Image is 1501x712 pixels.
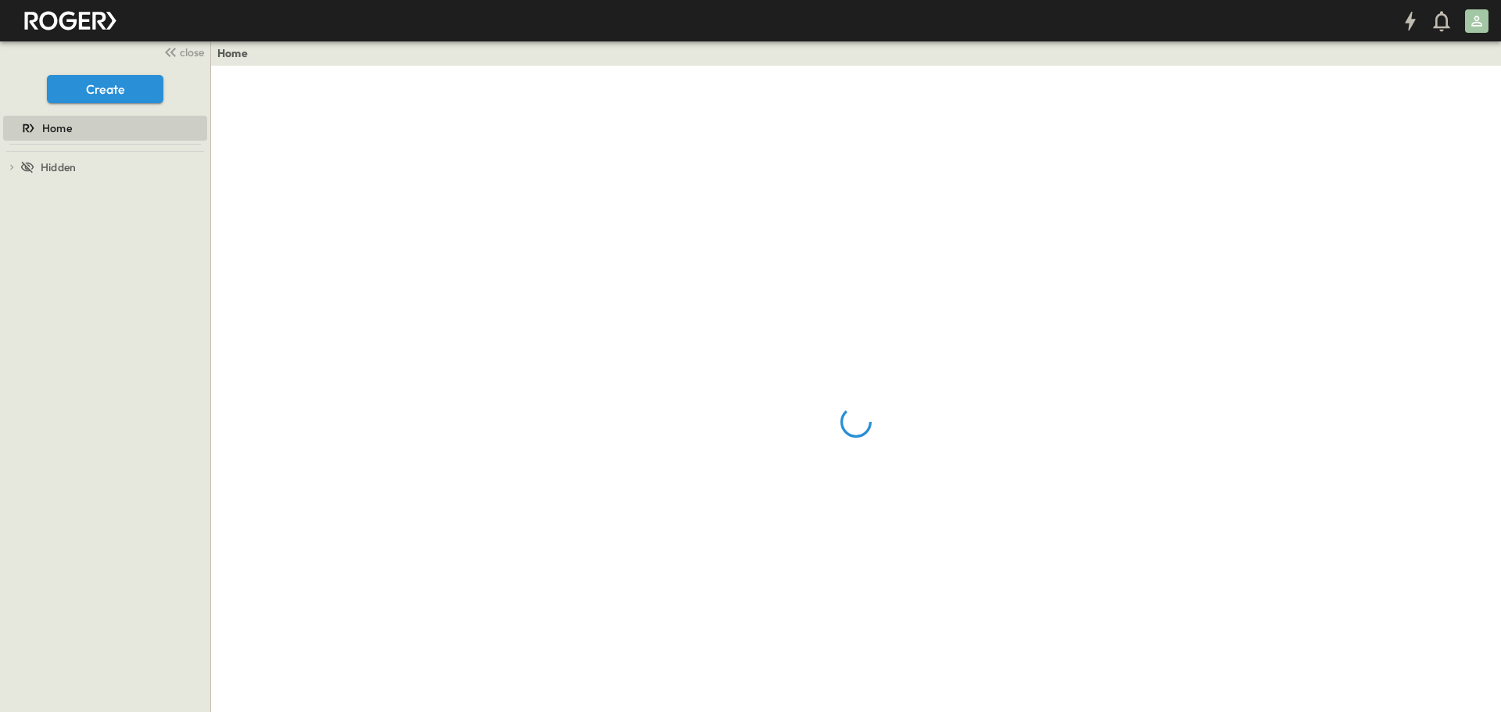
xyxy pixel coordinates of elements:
[180,45,204,60] span: close
[217,45,257,61] nav: breadcrumbs
[42,120,72,136] span: Home
[47,75,163,103] button: Create
[217,45,248,61] a: Home
[3,117,204,139] a: Home
[41,159,76,175] span: Hidden
[157,41,207,63] button: close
